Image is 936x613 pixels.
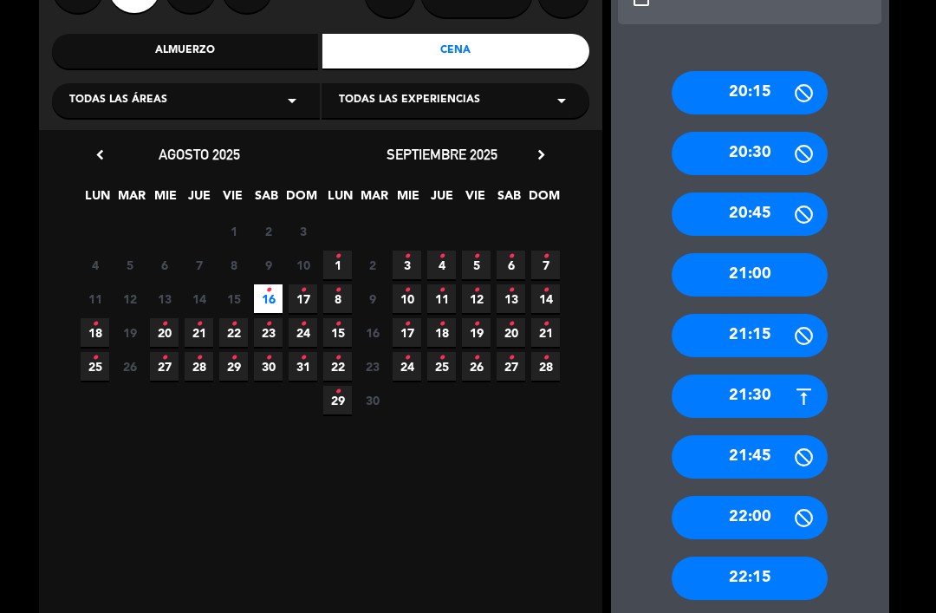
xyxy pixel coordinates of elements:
span: 6 [497,251,525,279]
span: 28 [185,352,213,381]
i: chevron_right [532,146,550,164]
span: VIE [218,186,247,214]
span: 25 [81,352,109,381]
span: LUN [83,186,112,214]
span: 30 [254,352,283,381]
i: • [335,344,341,372]
span: 13 [497,284,525,313]
span: 17 [289,284,317,313]
span: 29 [219,352,248,381]
span: 11 [427,284,456,313]
span: 12 [462,284,491,313]
span: DOM [529,186,557,214]
i: • [265,310,271,338]
span: 22 [323,352,352,381]
span: VIE [461,186,490,214]
span: LUN [326,186,354,214]
i: • [265,344,271,372]
span: 12 [115,284,144,313]
i: • [404,243,410,271]
div: 21:15 [672,314,828,357]
i: • [543,344,549,372]
span: 3 [289,217,317,245]
i: • [231,310,237,338]
i: • [473,344,479,372]
div: 21:00 [672,253,828,297]
div: 21:45 [672,435,828,479]
span: Todas las experiencias [339,92,480,109]
span: 8 [219,251,248,279]
span: 30 [358,386,387,414]
span: 21 [531,318,560,347]
i: arrow_drop_down [282,90,302,111]
span: 29 [323,386,352,414]
i: • [473,310,479,338]
span: 15 [219,284,248,313]
i: • [543,243,549,271]
span: MIE [151,186,179,214]
span: 19 [462,318,491,347]
i: • [473,277,479,304]
span: 16 [254,284,283,313]
span: 18 [427,318,456,347]
span: 13 [150,284,179,313]
span: 2 [254,217,283,245]
span: 4 [427,251,456,279]
span: 9 [254,251,283,279]
span: 17 [393,318,421,347]
span: 27 [497,352,525,381]
span: MIE [393,186,422,214]
i: • [265,277,271,304]
span: 19 [115,318,144,347]
i: • [196,310,202,338]
span: 15 [323,318,352,347]
span: 7 [531,251,560,279]
i: • [92,310,98,338]
span: 25 [427,352,456,381]
span: 31 [289,352,317,381]
div: 22:15 [672,557,828,600]
i: • [473,243,479,271]
span: 6 [150,251,179,279]
span: SAB [252,186,281,214]
i: • [508,310,514,338]
i: • [439,344,445,372]
i: • [508,277,514,304]
div: 22:00 [672,496,828,539]
span: 9 [358,284,387,313]
div: Almuerzo [52,34,319,68]
span: 24 [289,318,317,347]
div: 20:30 [672,132,828,175]
i: arrow_drop_down [551,90,572,111]
i: • [543,277,549,304]
i: • [161,310,167,338]
span: 16 [358,318,387,347]
i: • [300,277,306,304]
span: 5 [115,251,144,279]
div: 20:15 [672,71,828,114]
div: 21:30 [672,375,828,418]
span: 1 [219,217,248,245]
i: • [161,344,167,372]
span: 20 [150,318,179,347]
i: • [404,310,410,338]
span: 14 [185,284,213,313]
span: DOM [286,186,315,214]
i: • [404,344,410,372]
span: 24 [393,352,421,381]
i: • [439,310,445,338]
span: 22 [219,318,248,347]
i: • [439,277,445,304]
i: • [404,277,410,304]
span: MAR [360,186,388,214]
i: chevron_left [91,146,109,164]
span: 20 [497,318,525,347]
i: • [439,243,445,271]
div: Cena [322,34,589,68]
span: septiembre 2025 [387,146,497,163]
i: • [508,344,514,372]
span: JUE [427,186,456,214]
span: Todas las áreas [69,92,167,109]
span: 2 [358,251,387,279]
span: agosto 2025 [159,146,240,163]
